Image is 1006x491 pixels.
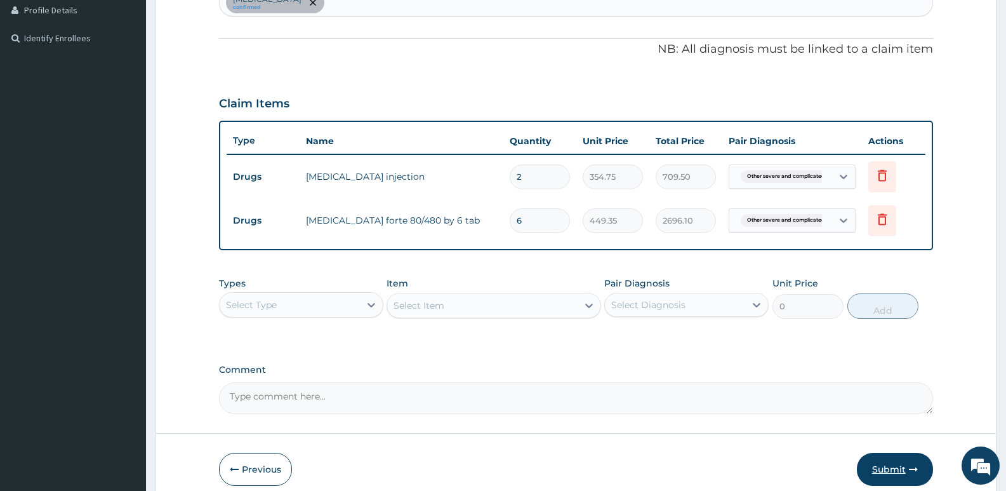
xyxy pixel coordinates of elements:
span: Other severe and complicated P... [741,214,840,227]
td: Drugs [227,165,300,189]
textarea: Type your message and hit 'Enter' [6,347,242,391]
span: Other severe and complicated P... [741,170,840,183]
div: Select Diagnosis [611,299,685,311]
div: Select Type [226,299,277,311]
th: Total Price [649,128,722,154]
th: Actions [862,128,925,154]
td: [MEDICAL_DATA] forte 80/480 by 6 tab [300,208,503,233]
th: Unit Price [576,128,649,154]
label: Item [387,277,408,290]
h3: Claim Items [219,97,289,111]
label: Unit Price [772,277,818,290]
td: [MEDICAL_DATA] injection [300,164,503,189]
button: Add [847,293,918,319]
label: Types [219,278,246,289]
p: NB: All diagnosis must be linked to a claim item [219,41,933,58]
label: Comment [219,365,933,375]
div: Minimize live chat window [208,6,239,37]
th: Name [300,128,503,154]
img: d_794563401_company_1708531726252_794563401 [23,64,51,95]
button: Submit [857,453,933,486]
small: confirmed [233,4,301,11]
label: Pair Diagnosis [604,277,670,290]
td: Drugs [227,209,300,232]
button: Previous [219,453,292,486]
th: Pair Diagnosis [722,128,862,154]
div: Chat with us now [66,71,213,88]
span: We're online! [74,160,175,288]
th: Quantity [503,128,576,154]
th: Type [227,129,300,152]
